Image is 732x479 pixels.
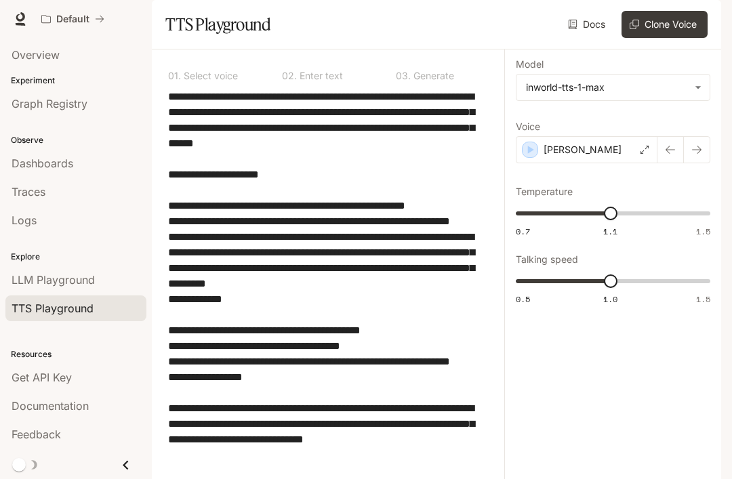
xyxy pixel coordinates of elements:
[411,71,454,81] p: Generate
[603,293,617,305] span: 1.0
[35,5,110,33] button: All workspaces
[565,11,611,38] a: Docs
[516,293,530,305] span: 0.5
[282,71,297,81] p: 0 2 .
[526,81,688,94] div: inworld-tts-1-max
[696,293,710,305] span: 1.5
[516,226,530,237] span: 0.7
[56,14,89,25] p: Default
[168,71,181,81] p: 0 1 .
[297,71,343,81] p: Enter text
[516,75,710,100] div: inworld-tts-1-max
[516,60,544,69] p: Model
[165,11,270,38] h1: TTS Playground
[544,143,622,157] p: [PERSON_NAME]
[516,122,540,131] p: Voice
[603,226,617,237] span: 1.1
[516,187,573,196] p: Temperature
[696,226,710,237] span: 1.5
[181,71,238,81] p: Select voice
[622,11,708,38] button: Clone Voice
[516,255,578,264] p: Talking speed
[396,71,411,81] p: 0 3 .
